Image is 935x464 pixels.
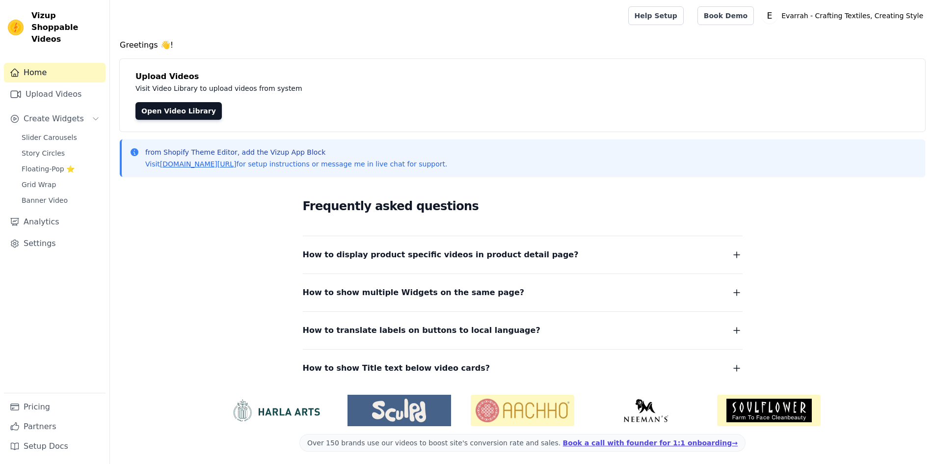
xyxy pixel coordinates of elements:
button: How to translate labels on buttons to local language? [303,324,743,337]
button: Create Widgets [4,109,106,129]
a: Slider Carousels [16,131,106,144]
img: Vizup [8,20,24,35]
p: from Shopify Theme Editor, add the Vizup App Block [145,147,447,157]
img: Soulflower [717,395,821,426]
button: How to display product specific videos in product detail page? [303,248,743,262]
img: Neeman's [594,399,697,422]
a: Help Setup [628,6,684,25]
a: Upload Videos [4,84,106,104]
img: HarlaArts [224,399,328,422]
p: Visit for setup instructions or message me in live chat for support. [145,159,447,169]
a: Book a call with founder for 1:1 onboarding [563,439,738,447]
span: How to show multiple Widgets on the same page? [303,286,525,300]
a: Story Circles [16,146,106,160]
a: Setup Docs [4,437,106,456]
span: Floating-Pop ⭐ [22,164,75,174]
a: Home [4,63,106,82]
a: Floating-Pop ⭐ [16,162,106,176]
a: Open Video Library [135,102,222,120]
a: Book Demo [697,6,754,25]
a: Analytics [4,212,106,232]
h4: Upload Videos [135,71,909,82]
span: How to display product specific videos in product detail page? [303,248,579,262]
button: How to show Title text below video cards? [303,361,743,375]
a: Banner Video [16,193,106,207]
a: Grid Wrap [16,178,106,191]
span: Grid Wrap [22,180,56,190]
button: How to show multiple Widgets on the same page? [303,286,743,300]
img: Sculpd US [347,399,451,422]
p: Visit Video Library to upload videos from system [135,82,575,94]
button: E Evarrah - Crafting Textiles, Creating Style [762,7,927,25]
h4: Greetings 👋! [120,39,925,51]
a: Pricing [4,397,106,417]
h2: Frequently asked questions [303,196,743,216]
a: Settings [4,234,106,253]
img: Aachho [471,395,574,426]
text: E [767,11,773,21]
a: [DOMAIN_NAME][URL] [160,160,237,168]
span: Create Widgets [24,113,84,125]
p: Evarrah - Crafting Textiles, Creating Style [777,7,927,25]
span: Vizup Shoppable Videos [31,10,102,45]
a: Partners [4,417,106,437]
span: Banner Video [22,195,68,205]
span: How to show Title text below video cards? [303,361,490,375]
span: How to translate labels on buttons to local language? [303,324,540,337]
span: Slider Carousels [22,133,77,142]
span: Story Circles [22,148,65,158]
